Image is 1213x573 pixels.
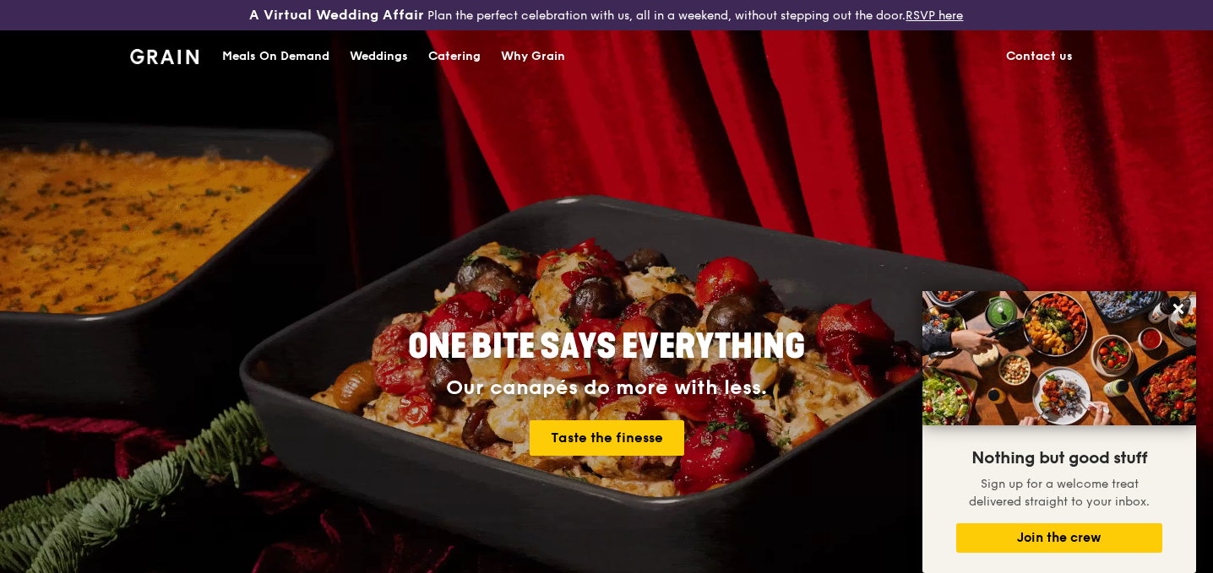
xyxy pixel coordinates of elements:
[408,327,805,367] span: ONE BITE SAYS EVERYTHING
[428,31,481,82] div: Catering
[969,477,1150,509] span: Sign up for a welcome treat delivered straight to your inbox.
[996,31,1083,82] a: Contact us
[130,49,199,64] img: Grain
[418,31,491,82] a: Catering
[491,31,575,82] a: Why Grain
[302,376,911,400] div: Our canapés do more with less.
[906,8,963,23] a: RSVP here
[222,31,329,82] div: Meals On Demand
[350,31,408,82] div: Weddings
[530,420,684,456] a: Taste the finesse
[1165,295,1192,322] button: Close
[130,30,199,80] a: GrainGrain
[922,291,1196,425] img: DSC07876-Edit02-Large.jpeg
[249,7,424,24] h3: A Virtual Wedding Affair
[202,7,1010,24] div: Plan the perfect celebration with us, all in a weekend, without stepping out the door.
[501,31,565,82] div: Why Grain
[340,31,418,82] a: Weddings
[956,523,1162,553] button: Join the crew
[971,448,1147,468] span: Nothing but good stuff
